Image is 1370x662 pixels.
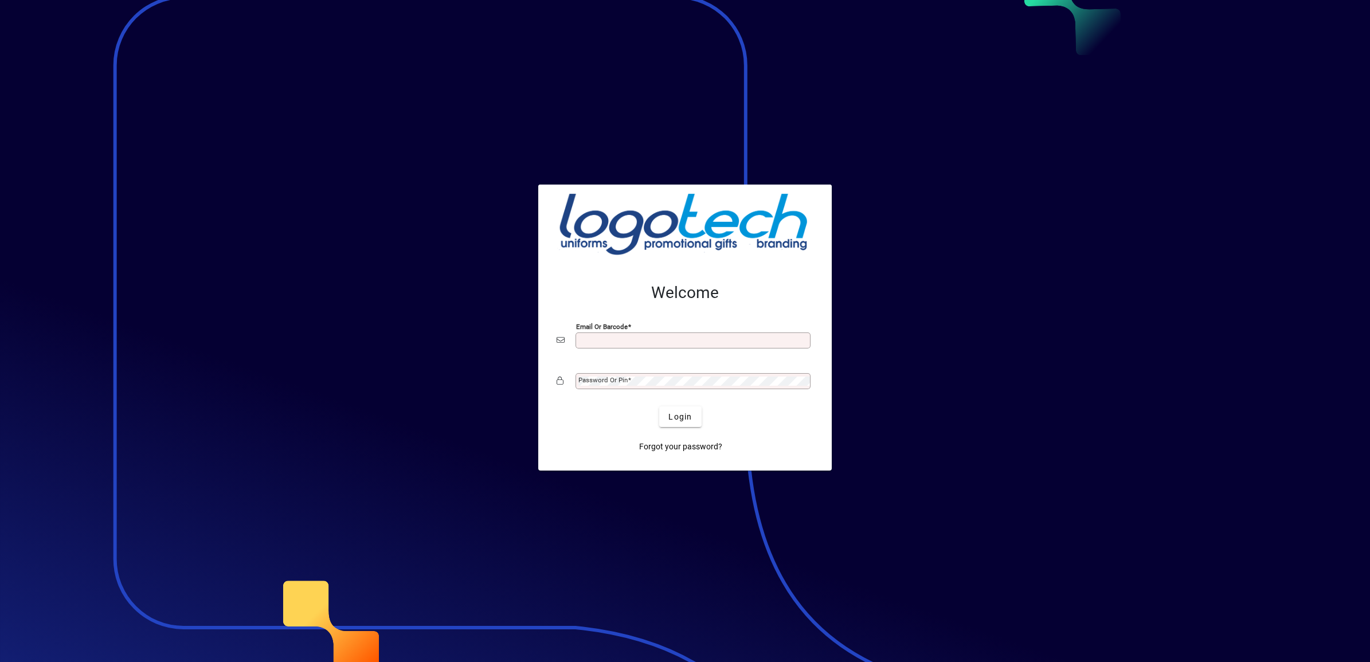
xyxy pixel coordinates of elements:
span: Login [668,411,692,423]
h2: Welcome [557,283,813,303]
button: Login [659,406,701,427]
mat-label: Password or Pin [578,376,628,384]
a: Forgot your password? [635,436,727,457]
span: Forgot your password? [639,441,722,453]
mat-label: Email or Barcode [576,323,628,331]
